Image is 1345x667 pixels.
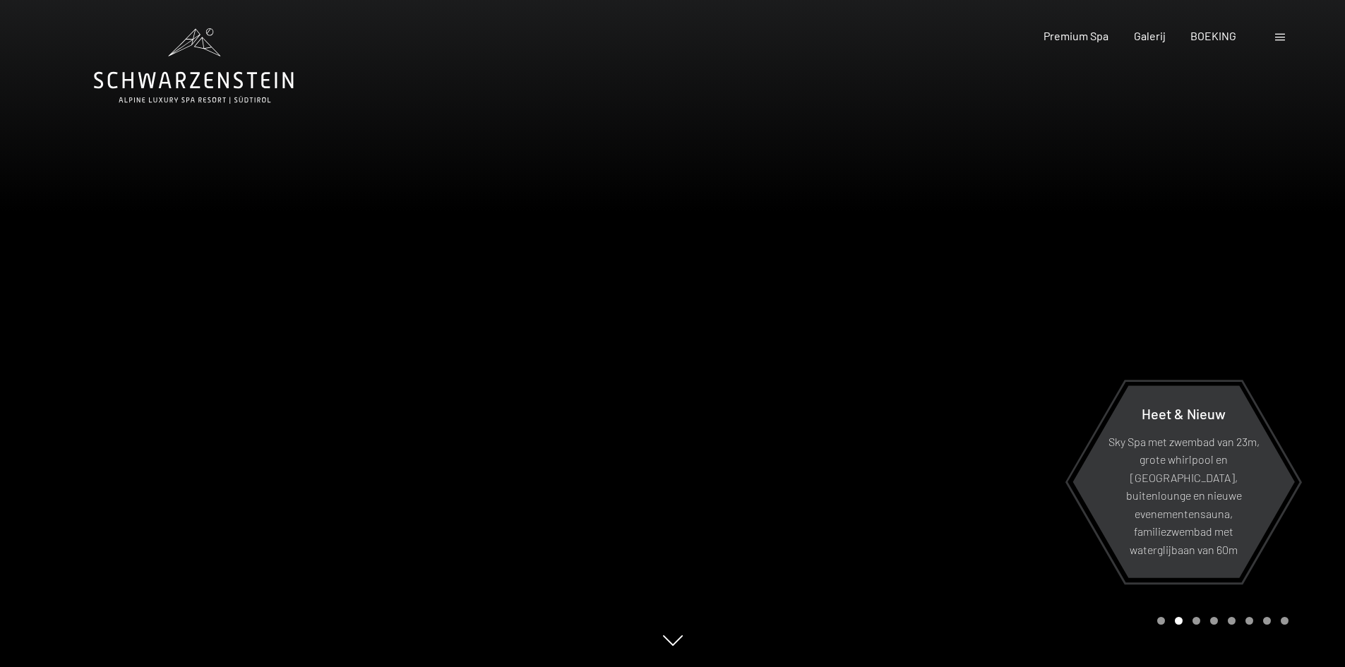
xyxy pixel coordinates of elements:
font: Heet & Nieuw [1142,404,1226,421]
div: Carrouselpagina 2 (huidige dia) [1175,617,1183,625]
div: Carrousel Pagina 1 [1157,617,1165,625]
a: BOEKING [1190,29,1236,42]
a: Heet & Nieuw Sky Spa met zwembad van 23m, grote whirlpool en [GEOGRAPHIC_DATA], buitenlounge en n... [1072,385,1296,579]
div: Carrousel Pagina 4 [1210,617,1218,625]
div: Carrousel Pagina 6 [1245,617,1253,625]
div: Carrousel Pagina 8 [1281,617,1289,625]
a: Premium Spa [1044,29,1108,42]
div: Carrousel Pagina 5 [1228,617,1236,625]
a: Galerij [1134,29,1166,42]
div: Carrousel Pagina 7 [1263,617,1271,625]
font: Sky Spa met zwembad van 23m, grote whirlpool en [GEOGRAPHIC_DATA], buitenlounge en nieuwe eveneme... [1108,434,1260,556]
div: Carrousel Pagina 3 [1192,617,1200,625]
div: Carrousel paginering [1152,617,1289,625]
